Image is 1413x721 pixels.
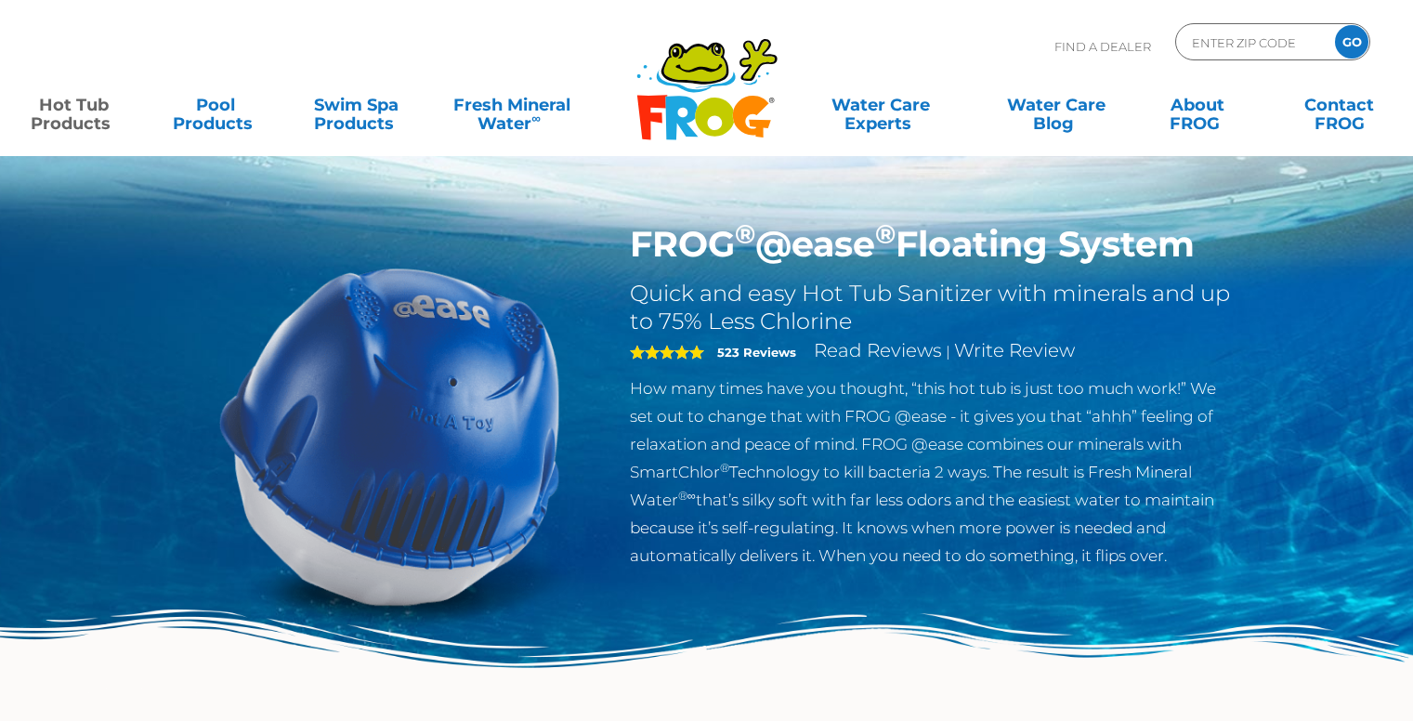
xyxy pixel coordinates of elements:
sup: ® [735,217,755,250]
h2: Quick and easy Hot Tub Sanitizer with minerals and up to 75% Less Chlorine [630,280,1236,335]
a: Read Reviews [814,339,942,361]
a: PoolProducts [160,86,269,124]
a: AboutFROG [1143,86,1252,124]
input: Zip Code Form [1190,29,1315,56]
sup: ® [720,461,729,475]
strong: 523 Reviews [717,345,796,360]
img: hot-tub-product-atease-system.png [177,223,603,649]
a: Write Review [954,339,1075,361]
sup: ∞ [531,111,541,125]
a: Hot TubProducts [19,86,128,124]
p: How many times have you thought, “this hot tub is just too much work!” We set out to change that ... [630,374,1236,570]
a: Water CareExperts [791,86,970,124]
a: ContactFROG [1285,86,1394,124]
h1: FROG @ease Floating System [630,223,1236,266]
a: Swim SpaProducts [302,86,412,124]
span: 5 [630,345,704,360]
a: Water CareBlog [1001,86,1111,124]
sup: ® [875,217,896,250]
sup: ®∞ [678,489,696,503]
a: Fresh MineralWater∞ [443,86,581,124]
span: | [946,343,950,360]
input: GO [1335,25,1368,59]
p: Find A Dealer [1054,23,1151,70]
